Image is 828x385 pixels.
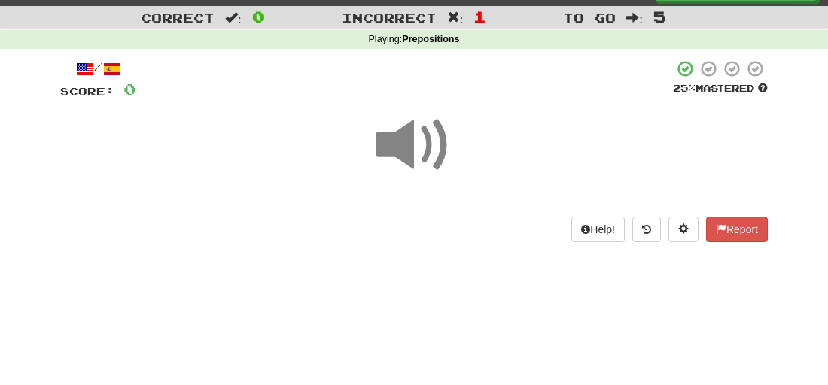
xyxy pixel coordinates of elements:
span: To go [563,10,616,25]
div: Mastered [673,82,768,95]
span: Incorrect [342,10,437,25]
button: Report [706,217,768,242]
span: : [225,11,242,24]
strong: Prepositions [402,34,459,44]
span: 25 % [673,82,696,94]
span: Correct [141,10,215,25]
span: : [626,11,643,24]
div: / [60,59,136,78]
span: 5 [653,8,666,26]
button: Round history (alt+y) [632,217,661,242]
span: Score: [60,85,114,98]
span: 0 [252,8,265,26]
button: Help! [571,217,625,242]
span: : [447,11,464,24]
span: 0 [123,80,136,99]
span: 1 [473,8,486,26]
